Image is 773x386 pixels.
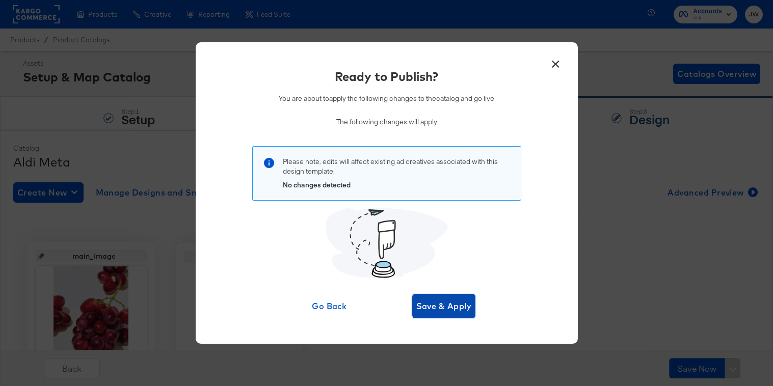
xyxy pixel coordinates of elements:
[547,52,565,71] button: ×
[298,294,361,318] button: Go Back
[279,117,494,127] p: The following changes will apply
[302,299,357,313] span: Go Back
[283,180,351,189] strong: No changes detected
[283,157,511,176] p: Please note, edits will affect existing ad creatives associated with this design template .
[416,299,472,313] span: Save & Apply
[412,294,476,318] button: Save & Apply
[335,68,438,85] div: Ready to Publish?
[279,94,494,103] p: You are about to apply the following changes to the catalog and go live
